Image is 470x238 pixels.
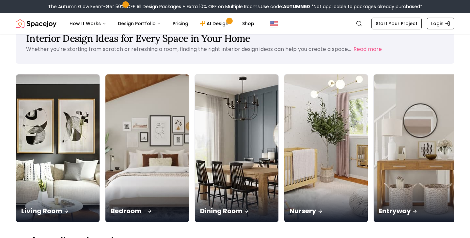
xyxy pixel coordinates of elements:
[16,13,454,34] nav: Global
[353,45,382,53] button: Read more
[64,17,259,30] nav: Main
[16,17,56,30] img: Spacejoy Logo
[284,74,368,222] a: NurseryNursery
[373,74,458,222] a: EntrywayEntryway
[374,74,457,222] img: Entryway
[310,3,422,10] span: *Not applicable to packages already purchased*
[167,17,194,30] a: Pricing
[427,18,454,29] a: Login
[113,17,166,30] button: Design Portfolio
[379,206,452,215] p: Entryway
[103,71,191,226] img: Bedroom
[371,18,422,29] a: Start Your Project
[26,32,444,44] h1: Interior Design Ideas for Every Space in Your Home
[237,17,259,30] a: Shop
[195,74,279,222] a: Dining RoomDining Room
[261,3,310,10] span: Use code:
[200,206,273,215] p: Dining Room
[16,74,100,222] img: Living Room
[270,20,278,27] img: United States
[26,45,351,53] p: Whether you're starting from scratch or refreshing a room, finding the right interior design idea...
[21,206,94,215] p: Living Room
[16,74,100,222] a: Living RoomLiving Room
[64,17,111,30] button: How It Works
[284,74,368,222] img: Nursery
[111,206,184,215] p: Bedroom
[290,206,363,215] p: Nursery
[16,17,56,30] a: Spacejoy
[195,74,278,222] img: Dining Room
[105,74,189,222] a: BedroomBedroom
[283,3,310,10] b: AUTUMN50
[195,17,236,30] a: AI Design
[48,3,422,10] div: The Autumn Glow Event-Get 50% OFF All Design Packages + Extra 10% OFF on Multiple Rooms.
